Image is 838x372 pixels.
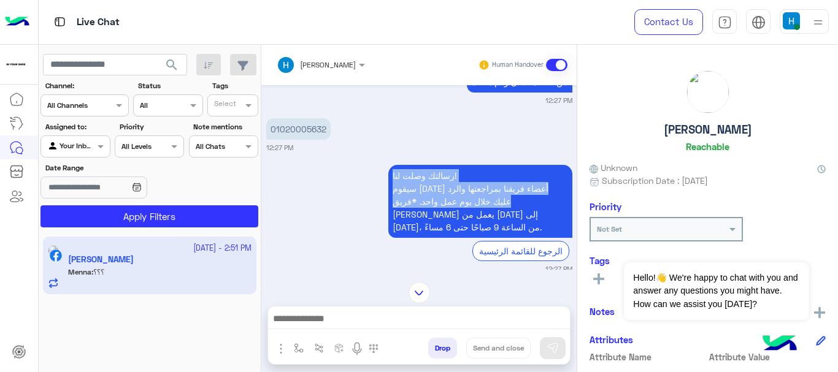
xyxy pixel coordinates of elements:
label: Status [138,80,201,91]
div: الرجوع للقائمة الرئيسية [472,241,569,261]
button: Drop [428,338,457,359]
h6: Tags [590,255,826,266]
button: Apply Filters [40,205,258,227]
img: Logo [5,9,29,35]
img: add [814,307,825,318]
img: 923305001092802 [5,53,27,75]
img: hulul-logo.png [758,323,801,366]
label: Date Range [45,162,183,173]
img: tab [718,15,732,29]
h6: Reachable [686,141,729,152]
img: userImage [783,12,800,29]
h6: Attributes [590,334,633,345]
span: search [164,58,179,72]
img: make a call [369,344,379,354]
button: create order [329,338,350,358]
span: Attribute Name [590,351,707,363]
img: create order [334,343,344,353]
img: tab [52,14,67,29]
p: Live Chat [77,14,120,31]
small: 12:27 PM [266,143,293,153]
img: send message [547,342,559,354]
h5: [PERSON_NAME] [664,123,752,137]
button: search [157,54,187,80]
small: Human Handover [492,60,544,70]
div: Select [212,98,236,112]
h6: Priority [590,201,621,212]
img: tab [752,15,766,29]
img: send voice note [350,341,364,356]
span: Hello!👋 We're happy to chat with you and answer any questions you might have. How can we assist y... [624,262,809,320]
small: 12:27 PM [545,96,572,105]
h6: Notes [590,306,615,317]
a: tab [712,9,737,35]
span: [PERSON_NAME] [300,60,356,69]
label: Assigned to: [45,121,109,132]
b: Not Set [597,224,622,233]
img: send attachment [274,341,288,356]
img: Trigger scenario [314,343,324,353]
a: Contact Us [634,9,703,35]
span: Subscription Date : [DATE] [602,174,708,187]
img: profile [810,15,826,30]
button: select flow [289,338,309,358]
img: select flow [294,343,304,353]
label: Priority [120,121,183,132]
img: picture [687,71,729,113]
button: Trigger scenario [309,338,329,358]
p: 1/10/2025, 12:27 PM [266,118,331,140]
label: Tags [212,80,257,91]
img: scroll [409,282,430,303]
label: Note mentions [193,121,256,132]
label: Channel: [45,80,128,91]
small: 12:27 PM [545,264,572,274]
span: Attribute Value [709,351,826,363]
span: Unknown [590,161,637,174]
button: Send and close [466,338,531,359]
p: 1/10/2025, 12:27 PM [388,165,572,238]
